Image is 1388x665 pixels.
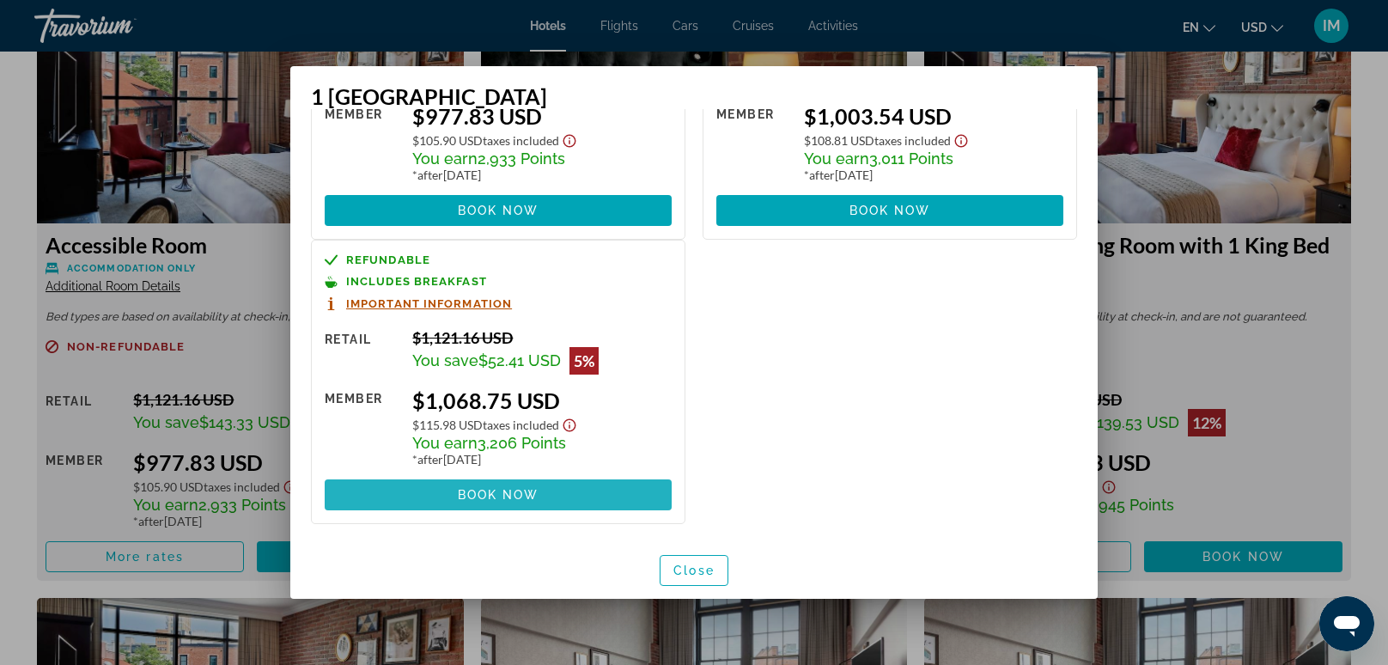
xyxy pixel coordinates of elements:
[325,328,399,375] div: Retail
[458,204,539,217] span: Book now
[660,555,728,586] button: Close
[804,133,874,148] span: $108.81 USD
[346,276,487,287] span: Includes Breakfast
[569,347,599,375] div: 5%
[325,387,399,467] div: Member
[346,298,512,309] span: Important Information
[951,129,971,149] button: Show Taxes and Fees disclaimer
[412,452,672,467] div: * [DATE]
[673,564,715,577] span: Close
[417,168,443,182] span: after
[325,103,399,182] div: Member
[412,351,478,369] span: You save
[804,149,869,168] span: You earn
[325,296,512,311] button: Important Information
[311,83,1077,109] h3: 1 [GEOGRAPHIC_DATA]
[874,133,951,148] span: Taxes included
[346,254,430,265] span: Refundable
[849,204,931,217] span: Book now
[412,168,672,182] div: * [DATE]
[869,149,953,168] span: 3,011 Points
[483,133,559,148] span: Taxes included
[716,103,791,182] div: Member
[804,103,1063,129] div: $1,003.54 USD
[417,452,443,467] span: after
[478,351,561,369] span: $52.41 USD
[412,133,483,148] span: $105.90 USD
[325,195,672,226] button: Book now
[325,253,672,266] a: Refundable
[716,195,1063,226] button: Book now
[412,434,478,452] span: You earn
[809,168,835,182] span: after
[412,149,478,168] span: You earn
[325,479,672,510] button: Book now
[559,129,580,149] button: Show Taxes and Fees disclaimer
[804,168,1063,182] div: * [DATE]
[1319,596,1374,651] iframe: Button to launch messaging window
[483,418,559,432] span: Taxes included
[478,434,566,452] span: 3,206 Points
[412,387,672,413] div: $1,068.75 USD
[412,103,672,129] div: $977.83 USD
[478,149,565,168] span: 2,933 Points
[559,413,580,433] button: Show Taxes and Fees disclaimer
[412,328,672,347] div: $1,121.16 USD
[458,488,539,502] span: Book now
[412,418,483,432] span: $115.98 USD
